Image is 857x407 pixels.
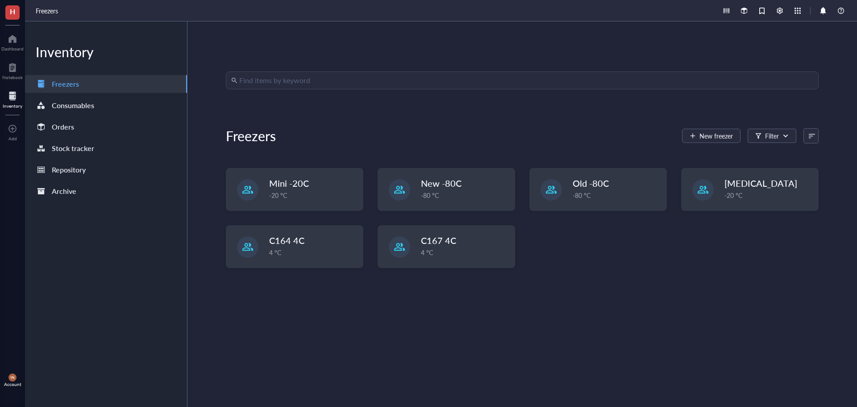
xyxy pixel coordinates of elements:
[25,161,187,179] a: Repository
[421,177,462,189] span: New -80C
[25,97,187,114] a: Consumables
[10,376,15,380] span: YN
[682,129,741,143] button: New freezer
[10,6,15,17] span: H
[25,43,187,61] div: Inventory
[421,190,509,200] div: -80 °C
[269,190,358,200] div: -20 °C
[699,132,733,139] span: New freezer
[2,60,23,80] a: Notebook
[269,177,309,189] span: Mini -20C
[765,131,779,141] div: Filter
[269,248,358,257] div: 4 °C
[25,75,187,93] a: Freezers
[25,139,187,157] a: Stock tracker
[1,32,24,51] a: Dashboard
[724,190,813,200] div: -20 °C
[226,127,276,145] div: Freezers
[421,234,456,247] span: C167 4C
[25,118,187,136] a: Orders
[52,164,86,176] div: Repository
[724,177,797,189] span: [MEDICAL_DATA]
[8,136,17,141] div: Add
[52,121,74,133] div: Orders
[4,382,21,387] div: Account
[25,182,187,200] a: Archive
[573,177,609,189] span: Old -80C
[573,190,661,200] div: -80 °C
[52,185,76,197] div: Archive
[2,75,23,80] div: Notebook
[52,142,94,155] div: Stock tracker
[1,46,24,51] div: Dashboard
[36,6,60,16] a: Freezers
[52,99,94,112] div: Consumables
[421,248,509,257] div: 4 °C
[3,89,22,109] a: Inventory
[52,78,79,90] div: Freezers
[3,103,22,109] div: Inventory
[269,234,304,247] span: C164 4C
